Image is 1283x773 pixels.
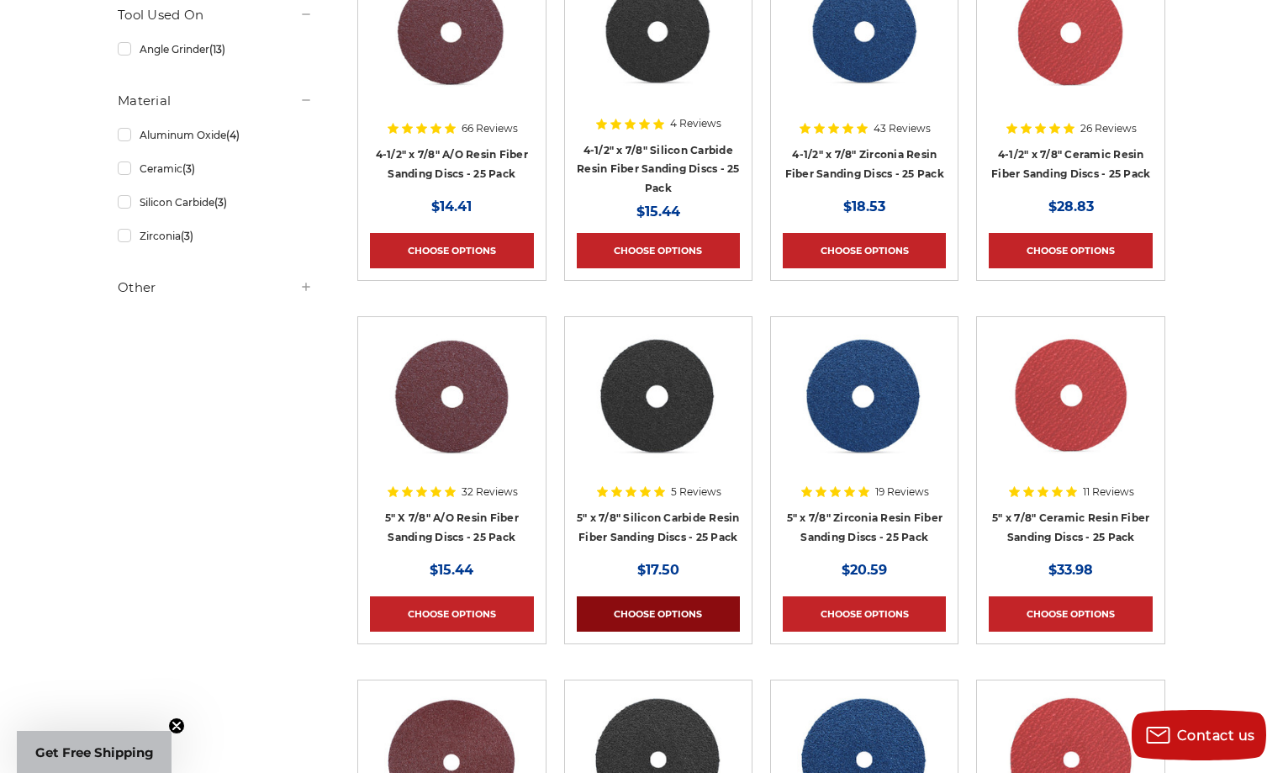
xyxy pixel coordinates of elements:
[209,43,225,56] span: (13)
[989,329,1152,492] a: 5" x 7/8" Ceramic Resin Fibre Disc
[785,148,944,180] a: 4-1/2" x 7/8" Zirconia Resin Fiber Sanding Discs - 25 Pack
[1004,329,1138,463] img: 5" x 7/8" Ceramic Resin Fibre Disc
[577,596,740,632] a: Choose Options
[577,511,740,543] a: 5" x 7/8" Silicon Carbide Resin Fiber Sanding Discs - 25 Pack
[577,144,740,194] a: 4-1/2" x 7/8" Silicon Carbide Resin Fiber Sanding Discs - 25 Pack
[992,511,1149,543] a: 5" x 7/8" Ceramic Resin Fiber Sanding Discs - 25 Pack
[1048,199,1094,214] span: $28.83
[182,162,195,175] span: (3)
[370,596,533,632] a: Choose Options
[370,233,533,268] a: Choose Options
[226,129,240,141] span: (4)
[1048,562,1093,578] span: $33.98
[118,91,313,111] h5: Material
[118,188,313,217] a: Silicon Carbide
[118,221,313,251] a: Zirconia
[783,596,946,632] a: Choose Options
[671,487,721,497] span: 5 Reviews
[118,5,313,25] h5: Tool Used On
[118,34,313,64] a: Angle Grinder
[1083,487,1134,497] span: 11 Reviews
[1132,710,1266,760] button: Contact us
[874,124,931,134] span: 43 Reviews
[1177,728,1255,744] span: Contact us
[637,562,679,578] span: $17.50
[462,124,518,134] span: 66 Reviews
[118,154,313,183] a: Ceramic
[214,196,227,209] span: (3)
[783,233,946,268] a: Choose Options
[843,199,885,214] span: $18.53
[783,329,946,492] a: 5 inch zirc resin fiber disc
[842,562,887,578] span: $20.59
[430,562,473,578] span: $15.44
[181,230,193,242] span: (3)
[577,233,740,268] a: Choose Options
[118,120,313,150] a: Aluminum Oxide
[875,487,929,497] span: 19 Reviews
[376,148,528,180] a: 4-1/2" x 7/8" A/O Resin Fiber Sanding Discs - 25 Pack
[168,717,185,734] button: Close teaser
[636,204,680,220] span: $15.44
[370,329,533,492] a: 5 inch aluminum oxide resin fiber disc
[462,487,518,497] span: 32 Reviews
[431,199,472,214] span: $14.41
[591,329,726,463] img: 5 Inch Silicon Carbide Resin Fiber Disc
[787,511,943,543] a: 5" x 7/8" Zirconia Resin Fiber Sanding Discs - 25 Pack
[797,329,932,463] img: 5 inch zirc resin fiber disc
[384,329,520,463] img: 5 inch aluminum oxide resin fiber disc
[1080,124,1137,134] span: 26 Reviews
[577,329,740,492] a: 5 Inch Silicon Carbide Resin Fiber Disc
[118,278,313,298] h5: Other
[17,731,172,773] div: Get Free ShippingClose teaser
[35,744,154,760] span: Get Free Shipping
[991,148,1150,180] a: 4-1/2" x 7/8" Ceramic Resin Fiber Sanding Discs - 25 Pack
[385,511,519,543] a: 5" X 7/8" A/O Resin Fiber Sanding Discs - 25 Pack
[989,596,1152,632] a: Choose Options
[989,233,1152,268] a: Choose Options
